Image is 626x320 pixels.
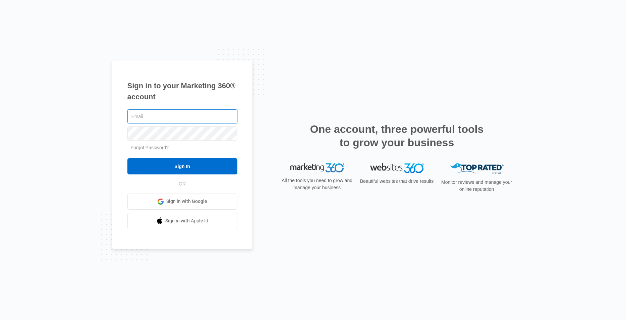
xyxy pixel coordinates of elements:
p: Monitor reviews and manage your online reputation [439,179,514,193]
span: Sign in with Apple Id [165,217,208,224]
img: Marketing 360 [290,163,344,173]
input: Email [127,109,237,123]
a: Sign in with Apple Id [127,213,237,229]
img: Top Rated Local [450,163,504,174]
h1: Sign in to your Marketing 360® account [127,80,237,102]
a: Forgot Password? [131,145,169,150]
span: OR [174,180,190,188]
p: Beautiful websites that drive results [359,178,435,185]
img: Websites 360 [370,163,424,173]
p: All the tools you need to grow and manage your business [280,177,355,191]
input: Sign In [127,158,237,174]
h2: One account, three powerful tools to grow your business [308,122,486,149]
a: Sign in with Google [127,194,237,210]
span: Sign in with Google [166,198,207,205]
